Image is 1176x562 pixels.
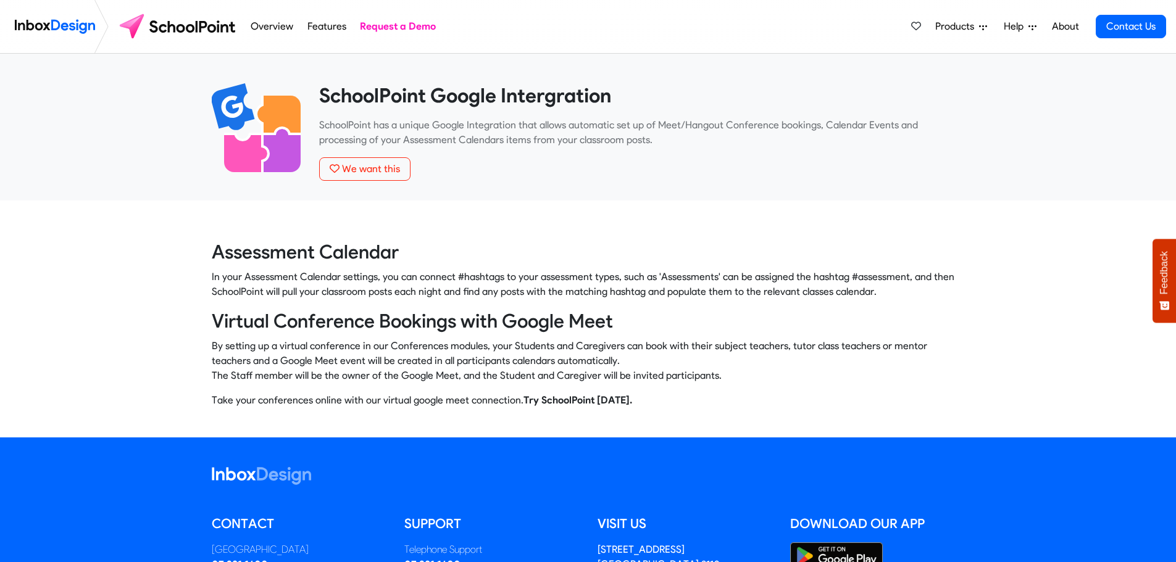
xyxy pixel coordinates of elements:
[212,270,965,299] p: In your Assessment Calendar settings, you can connect #hashtags to your assessment types, such as...
[212,542,386,557] div: [GEOGRAPHIC_DATA]
[1153,239,1176,323] button: Feedback - Show survey
[930,14,992,39] a: Products
[1096,15,1166,38] a: Contact Us
[598,514,772,533] h5: Visit us
[404,514,579,533] h5: Support
[212,467,311,485] img: logo_inboxdesign_white.svg
[212,339,965,383] p: By setting up a virtual conference in our Conferences modules, your Students and Caregivers can b...
[1159,251,1170,294] span: Feedback
[319,118,965,147] p: SchoolPoint has a unique Google Integration that allows automatic set up of Meet/Hangout Conferen...
[342,163,400,175] span: We want this
[319,157,411,181] button: We want this
[212,393,965,408] p: Take your conferences online with our virtual google meet connection.
[1004,19,1028,34] span: Help
[212,514,386,533] h5: Contact
[357,14,440,39] a: Request a Demo
[212,309,965,334] h3: Virtual Conference Bookings with Google Meet
[304,14,349,39] a: Features
[523,394,632,406] strong: Try SchoolPoint [DATE].
[790,514,965,533] h5: Download our App
[248,14,297,39] a: Overview
[212,240,965,265] h3: Assessment Calendar
[1048,14,1082,39] a: About
[999,14,1041,39] a: Help
[935,19,979,34] span: Products
[114,12,244,41] img: schoolpoint logo
[404,542,579,557] div: Telephone Support
[212,83,301,172] img: 2022_01_13_icon_google_integration.svg
[319,83,965,108] heading: SchoolPoint Google Intergration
